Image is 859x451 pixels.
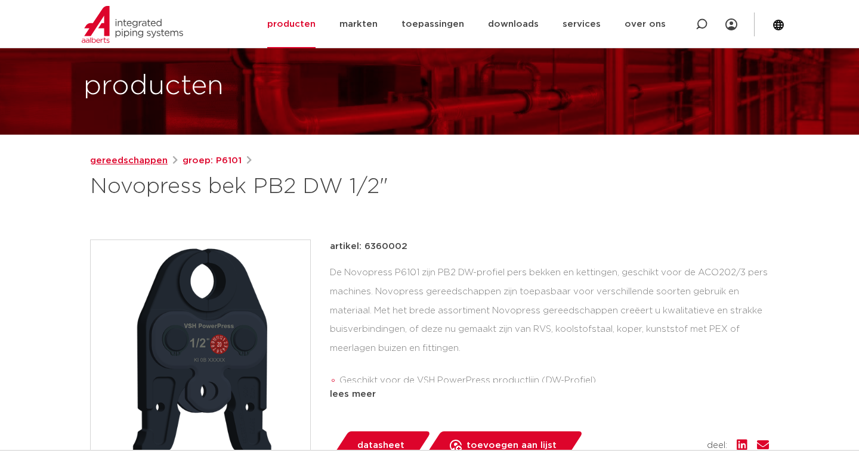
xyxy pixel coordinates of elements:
p: artikel: 6360002 [330,240,407,254]
a: groep: P6101 [183,154,242,168]
h1: Novopress bek PB2 DW 1/2" [90,173,538,201]
div: lees meer [330,387,769,402]
li: Geschikt voor de VSH PowerPress productlijn (DW-Profiel) [339,371,769,390]
h1: producten [84,67,224,105]
a: gereedschappen [90,154,168,168]
div: De Novopress P6101 zijn PB2 DW-profiel pers bekken en kettingen, geschikt voor de ACO202/3 pers m... [330,263,769,382]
